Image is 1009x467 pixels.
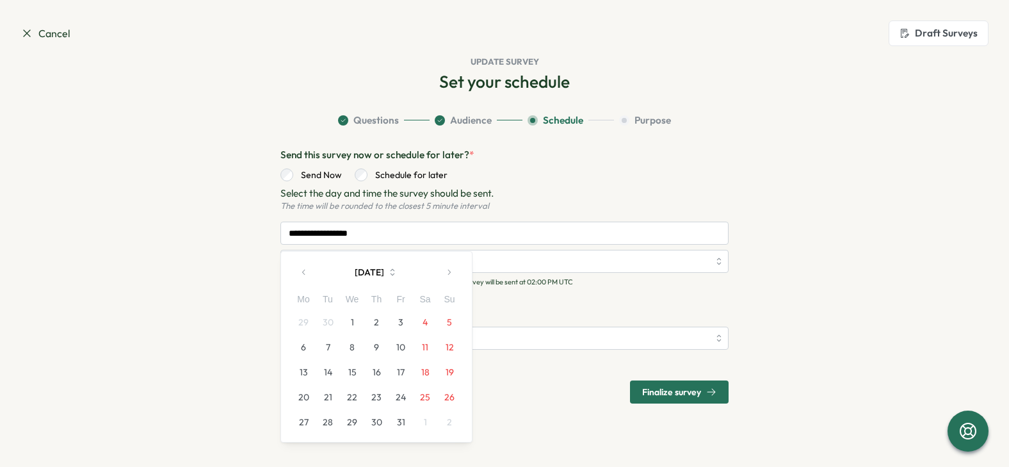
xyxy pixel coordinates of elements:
button: 27 [291,410,316,434]
button: 11 [413,335,437,359]
button: 7 [316,335,340,359]
button: 26 [437,385,462,409]
button: 9 [364,335,389,359]
button: 18 [413,360,437,384]
div: Sa [413,293,437,307]
button: 30 [316,310,340,334]
button: 29 [291,310,316,334]
div: Tu [316,293,340,307]
button: 25 [413,385,437,409]
button: 15 [340,360,364,384]
button: 16 [364,360,389,384]
button: 3 [389,310,413,334]
h1: Update Survey [20,56,989,68]
div: We [340,293,364,307]
a: Cancel [20,26,70,42]
p: Send this survey now or schedule for later? [280,148,729,162]
div: Fr [389,293,413,307]
span: Audience [450,113,492,127]
button: 4 [413,310,437,334]
button: Purpose [619,113,671,127]
span: Purpose [634,113,671,127]
button: 5 [437,310,462,334]
button: 30 [364,410,389,434]
button: 19 [437,360,462,384]
button: 8 [340,335,364,359]
p: Send once or set a recurrence schedule [280,307,729,322]
span: Questions [353,113,399,127]
button: Questions [338,113,430,127]
button: 31 [389,410,413,434]
span: Schedule [543,113,583,127]
h2: Set your schedule [439,70,570,93]
button: 1 [413,410,437,434]
button: 29 [340,410,364,434]
button: 23 [364,385,389,409]
label: Schedule for later [367,168,448,181]
button: 1 [340,310,364,334]
button: 21 [316,385,340,409]
button: 24 [389,385,413,409]
p: Your timezone is -04:00 , so according to your timezone, the survey will be sent at 02:00 PM UTC [280,278,729,286]
p: The time will be rounded to the closest 5 minute interval [280,201,729,212]
span: Finalize survey [642,388,701,397]
button: 13 [291,360,316,384]
button: 2 [364,310,389,334]
button: 17 [389,360,413,384]
button: 6 [291,335,316,359]
label: Send Now [293,168,342,181]
button: 10 [389,335,413,359]
button: 12 [437,335,462,359]
button: 22 [340,385,364,409]
button: Schedule [528,113,614,127]
button: 2 [437,410,462,434]
button: 20 [291,385,316,409]
div: Su [437,293,462,307]
button: Audience [435,113,522,127]
button: [DATE] [317,259,436,285]
p: Select the day and time the survey should be sent. [280,186,729,201]
button: Draft Surveys [889,20,989,46]
div: Th [364,293,389,307]
div: Mo [291,293,316,307]
button: 14 [316,360,340,384]
button: 28 [316,410,340,434]
button: Finalize survey [630,381,729,404]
